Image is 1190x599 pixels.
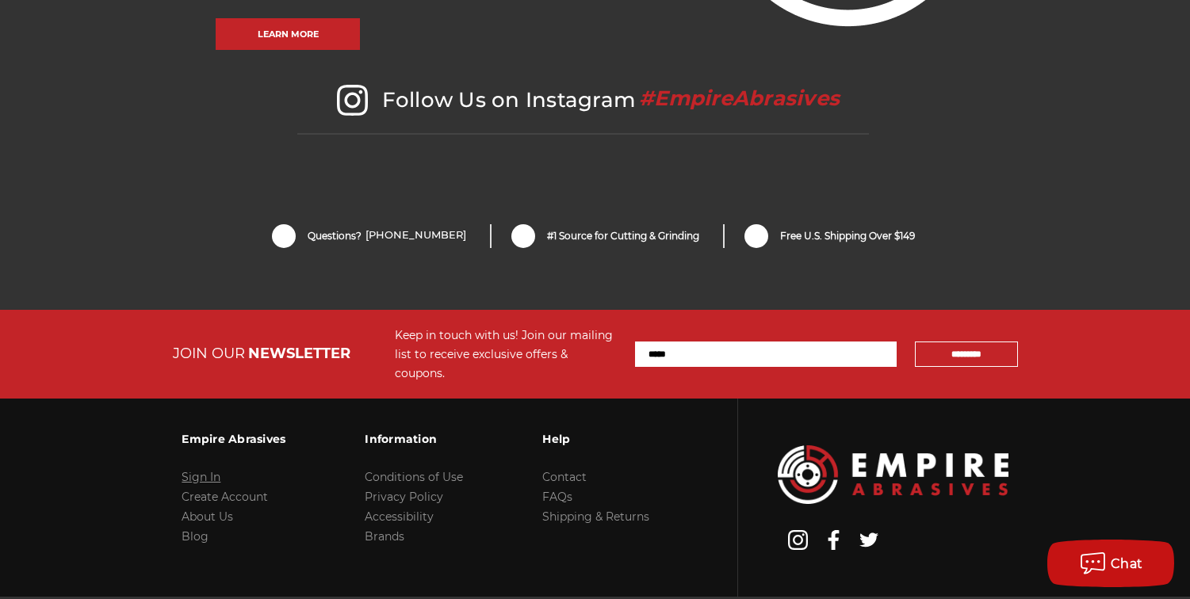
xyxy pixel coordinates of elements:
[365,509,434,524] a: Accessibility
[182,509,233,524] a: About Us
[780,229,915,243] span: Free U.S. Shipping Over $149
[542,509,649,524] a: Shipping & Returns
[216,18,360,50] a: Learn More
[542,490,572,504] a: FAQs
[778,445,1008,505] img: Empire Abrasives Logo Image
[1047,540,1174,587] button: Chat
[547,229,699,243] span: #1 Source for Cutting & Grinding
[182,529,209,544] a: Blog
[395,326,619,383] div: Keep in touch with us! Join our mailing list to receive exclusive offers & coupons.
[639,86,840,111] span: #EmpireAbrasives
[365,229,466,243] a: [PHONE_NUMBER]
[542,422,649,456] h3: Help
[173,345,245,362] span: JOIN OUR
[365,422,463,456] h3: Information
[635,87,844,113] a: #EmpireAbrasives
[308,229,466,243] span: Questions?
[542,470,587,484] a: Contact
[297,85,868,135] h2: Follow Us on Instagram
[365,490,443,504] a: Privacy Policy
[182,422,285,456] h3: Empire Abrasives
[182,470,220,484] a: Sign In
[1111,556,1143,571] span: Chat
[248,345,350,362] span: NEWSLETTER
[365,470,463,484] a: Conditions of Use
[365,529,404,544] a: Brands
[182,490,268,504] a: Create Account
